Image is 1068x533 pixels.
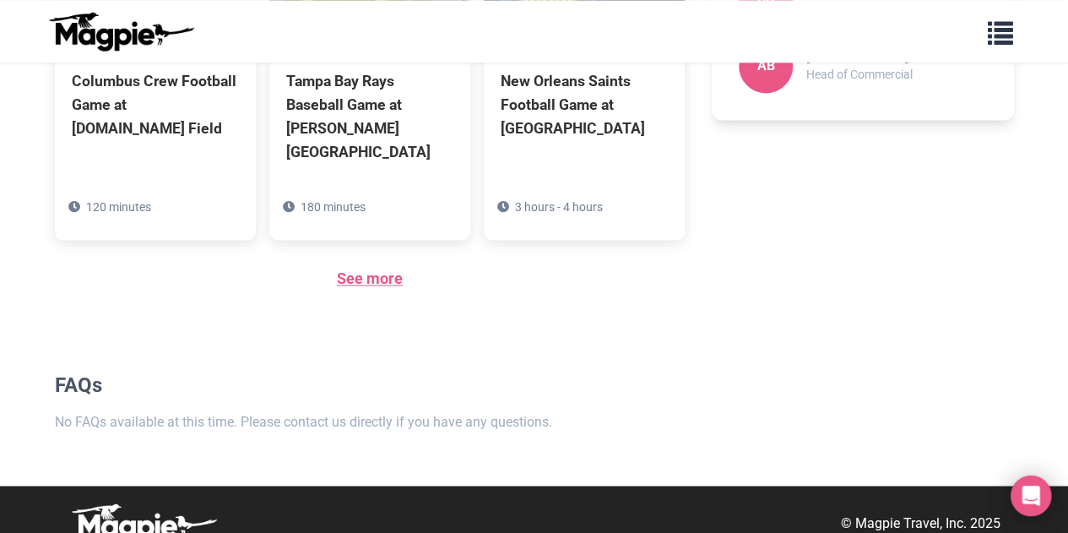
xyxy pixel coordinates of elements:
a: See more [337,269,403,287]
div: AB [739,39,793,93]
div: New Orleans Saints Football Game at [GEOGRAPHIC_DATA] [501,69,668,140]
span: 3 hours - 4 hours [515,200,603,214]
div: Columbus Crew Football Game at [DOMAIN_NAME] Field [72,69,239,140]
div: Tampa Bay Rays Baseball Game at [PERSON_NAME][GEOGRAPHIC_DATA] [286,69,453,165]
div: Open Intercom Messenger [1011,476,1051,516]
span: 120 minutes [86,200,151,214]
p: No FAQs available at this time. Please contact us directly if you have any questions. [55,411,686,432]
span: 180 minutes [301,200,366,214]
img: logo-ab69f6fb50320c5b225c76a69d11143b.png [45,11,197,52]
p: Head of Commercial [806,65,913,84]
h2: FAQs [55,373,686,397]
